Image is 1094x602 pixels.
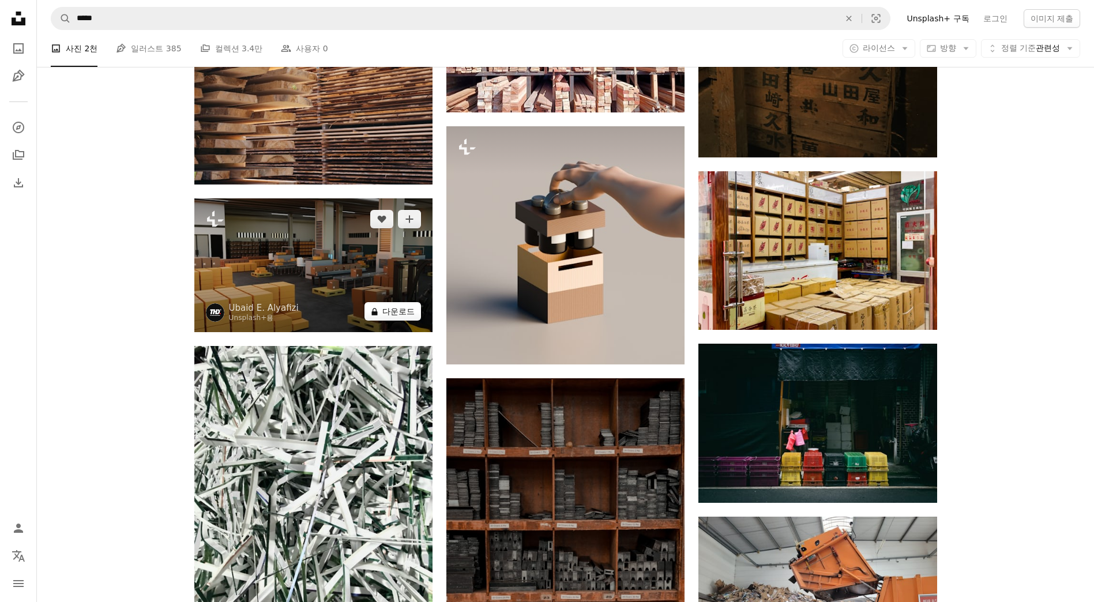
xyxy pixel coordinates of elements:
img: 상자 안에 담긴 와인 한 병을 향해 손을 뻗는 모습 [446,126,685,364]
a: 사용자 0 [281,30,328,67]
span: 3.4만 [242,42,262,55]
button: 시각적 검색 [862,7,890,29]
button: Unsplash 검색 [51,7,71,29]
a: 일러스트 [7,65,30,88]
a: Unsplash+ [229,314,267,322]
button: 언어 [7,544,30,567]
button: 메뉴 [7,572,30,595]
img: 건물 앞에 놓여 있는 상자 뭉치 [698,344,937,502]
img: 많은 상자와 상자로 가득 찬 방 [698,171,937,330]
a: 낮에는 흰색과 푸른 잔디 [194,500,433,510]
button: 정렬 기준관련성 [981,39,1080,58]
button: 방향 [920,39,976,58]
a: 건물 앞에 놓여 있는 상자 뭉치 [698,418,937,428]
a: 탐색 [7,116,30,139]
img: Ubaid E. Alyafizi의 프로필로 이동 [206,303,224,322]
button: 다운로드 [364,302,421,321]
form: 사이트 전체에서 이미지 찾기 [51,7,890,30]
span: 관련성 [1001,43,1060,54]
a: 상자 안에 담긴 와인 한 병을 향해 손을 뻗는 모습 [446,240,685,250]
span: 방향 [940,43,956,52]
a: Unsplash+ 구독 [900,9,976,28]
a: 홈 — Unsplash [7,7,30,32]
a: 컬렉션 [7,144,30,167]
span: 0 [323,42,328,55]
img: 산업 창고는 상자와 지게차로 가득 차 있습니다. [194,198,433,332]
a: 일러스트 385 [116,30,181,67]
a: 다운로드 내역 [7,171,30,194]
a: 컬렉션 3.4만 [200,30,263,67]
span: 385 [166,42,182,55]
a: 산업 창고는 상자와 지게차로 가득 차 있습니다. [194,260,433,270]
a: Ubaid E. Alyafizi [229,302,299,314]
a: 로그인 [976,9,1014,28]
a: 사진 [7,37,30,60]
img: 나란히 앉아 있는 나무 더미 [194,26,433,185]
span: 정렬 기준 [1001,43,1036,52]
a: 많은 상자와 상자로 가득 찬 방 [698,245,937,255]
button: 좋아요 [370,210,393,228]
a: 로그인 / 가입 [7,517,30,540]
span: 라이선스 [863,43,895,52]
button: 컬렉션에 추가 [398,210,421,228]
button: 삭제 [836,7,862,29]
div: 용 [229,314,299,323]
button: 이미지 제출 [1024,9,1080,28]
button: 라이선스 [843,39,915,58]
a: 병이있는 갈색 나무 선반 [446,552,685,562]
a: 나란히 앉아 있는 나무 더미 [194,100,433,110]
